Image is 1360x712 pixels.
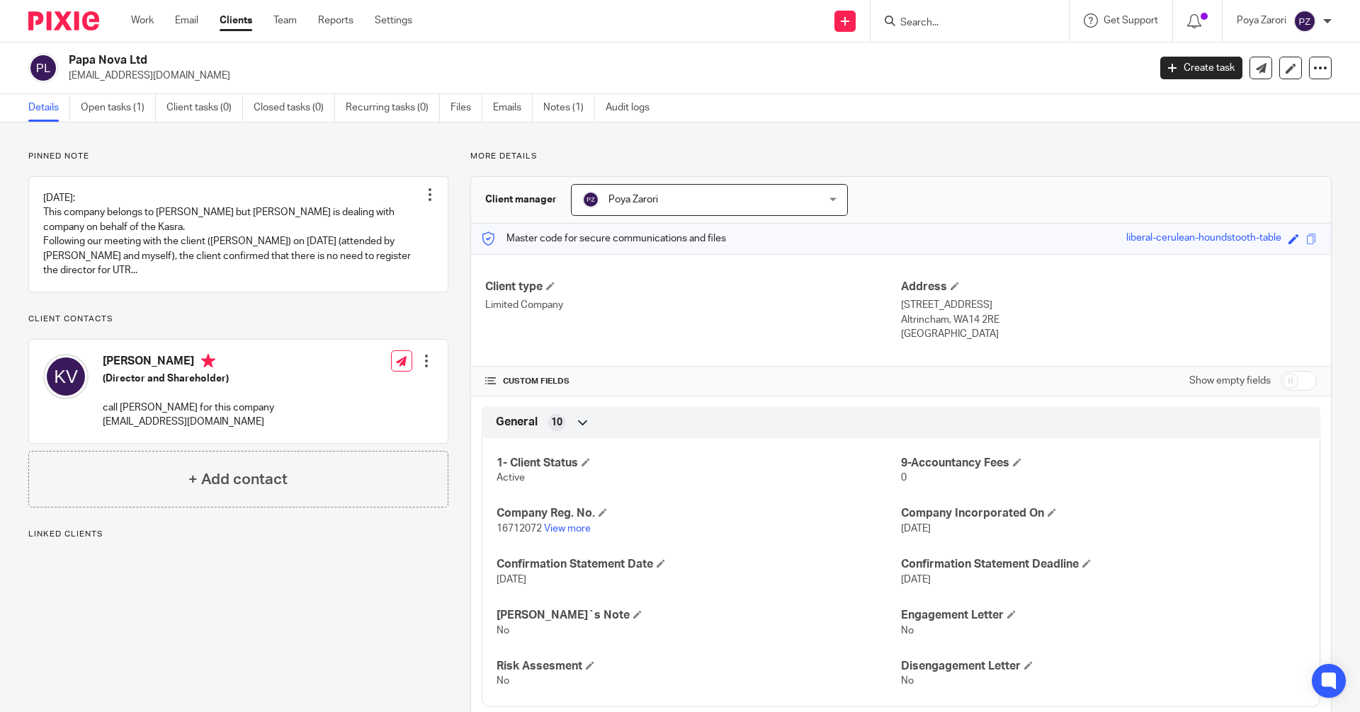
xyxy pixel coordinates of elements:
[470,151,1332,162] p: More details
[497,575,526,585] span: [DATE]
[485,376,901,387] h4: CUSTOM FIELDS
[1126,231,1281,247] div: liberal-cerulean-houndstooth-table
[175,13,198,28] a: Email
[901,473,907,483] span: 0
[497,506,901,521] h4: Company Reg. No.
[188,469,288,490] h4: + Add contact
[69,69,1139,83] p: [EMAIL_ADDRESS][DOMAIN_NAME]
[497,659,901,674] h4: Risk Assesment
[485,298,901,312] p: Limited Company
[28,151,448,162] p: Pinned note
[28,314,448,325] p: Client contacts
[485,280,901,294] h4: Client type
[103,401,274,415] p: call [PERSON_NAME] for this company
[1237,13,1286,28] p: Poya Zarori
[901,298,1317,312] p: [STREET_ADDRESS]
[543,94,595,122] a: Notes (1)
[201,354,215,368] i: Primary
[901,313,1317,327] p: Altrincham, WA14 2RE
[220,13,252,28] a: Clients
[103,354,274,372] h4: [PERSON_NAME]
[482,231,726,246] p: Master code for secure communications and files
[28,529,448,540] p: Linked clients
[551,415,562,430] span: 10
[606,94,660,122] a: Audit logs
[497,456,901,471] h4: 1- Client Status
[497,557,901,572] h4: Confirmation Statement Date
[901,676,914,686] span: No
[497,524,542,534] span: 16712072
[497,676,509,686] span: No
[608,195,658,205] span: Poya Zarori
[273,13,297,28] a: Team
[544,524,591,534] a: View more
[28,94,70,122] a: Details
[254,94,335,122] a: Closed tasks (0)
[493,94,533,122] a: Emails
[901,575,931,585] span: [DATE]
[318,13,353,28] a: Reports
[69,53,925,68] h2: Papa Nova Ltd
[1189,374,1271,388] label: Show empty fields
[1160,57,1242,79] a: Create task
[901,524,931,534] span: [DATE]
[346,94,440,122] a: Recurring tasks (0)
[1293,10,1316,33] img: svg%3E
[497,473,525,483] span: Active
[496,415,538,430] span: General
[899,17,1026,30] input: Search
[103,415,274,429] p: [EMAIL_ADDRESS][DOMAIN_NAME]
[375,13,412,28] a: Settings
[497,626,509,636] span: No
[582,191,599,208] img: svg%3E
[131,13,154,28] a: Work
[497,608,901,623] h4: [PERSON_NAME]`s Note
[81,94,156,122] a: Open tasks (1)
[901,280,1317,294] h4: Address
[1104,16,1158,25] span: Get Support
[901,456,1305,471] h4: 9-Accountancy Fees
[901,608,1305,623] h4: Engagement Letter
[103,372,274,386] h5: (Director and Shareholder)
[901,626,914,636] span: No
[450,94,482,122] a: Files
[43,354,89,399] img: svg%3E
[28,11,99,30] img: Pixie
[901,659,1305,674] h4: Disengagement Letter
[485,193,557,207] h3: Client manager
[901,506,1305,521] h4: Company Incorporated On
[166,94,243,122] a: Client tasks (0)
[28,53,58,83] img: svg%3E
[901,327,1317,341] p: [GEOGRAPHIC_DATA]
[901,557,1305,572] h4: Confirmation Statement Deadline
